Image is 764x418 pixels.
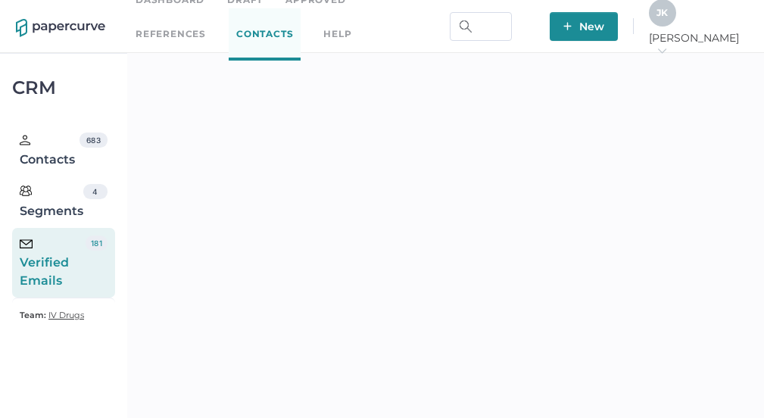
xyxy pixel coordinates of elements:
div: 4 [83,184,108,199]
img: plus-white.e19ec114.svg [563,22,572,30]
span: IV Drugs [48,310,84,320]
img: email-icon-black.c777dcea.svg [20,239,33,248]
div: Segments [20,184,83,220]
div: Contacts [20,133,80,169]
div: help [323,26,351,42]
a: References [136,26,206,42]
button: New [550,12,618,41]
span: J K [656,7,668,18]
img: papercurve-logo-colour.7244d18c.svg [16,19,105,37]
i: arrow_right [656,45,667,56]
span: [PERSON_NAME] [649,31,748,58]
img: person.20a629c4.svg [20,135,30,145]
div: Verified Emails [20,236,86,290]
div: CRM [12,81,115,95]
img: search.bf03fe8b.svg [460,20,472,33]
img: segments.b9481e3d.svg [20,185,32,197]
div: 683 [80,133,108,148]
div: 181 [86,236,108,251]
span: New [563,12,604,41]
a: Team: IV Drugs [20,306,84,324]
input: Search Workspace [450,12,512,41]
a: Contacts [229,8,301,61]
